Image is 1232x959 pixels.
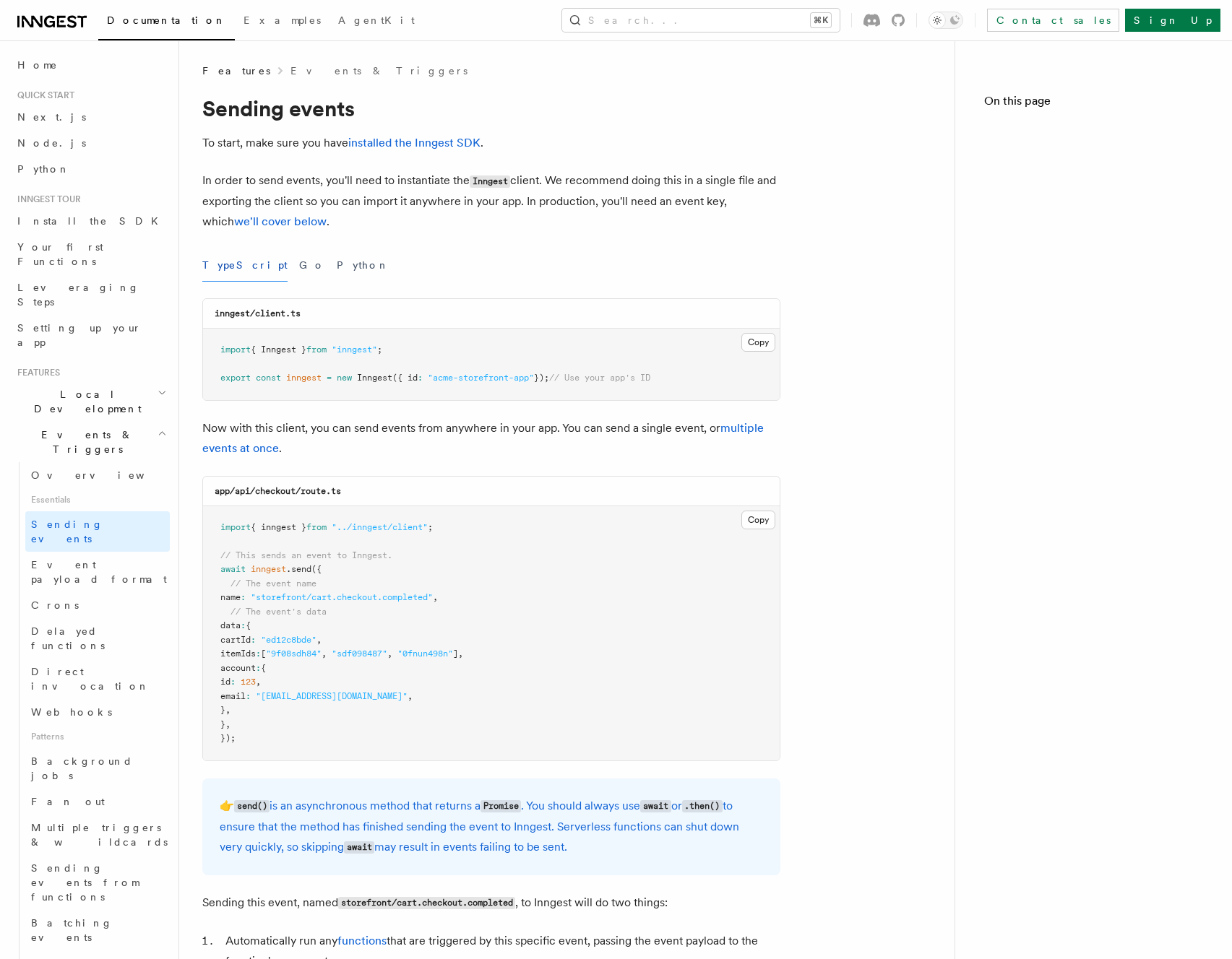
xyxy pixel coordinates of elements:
[251,564,286,574] span: inngest
[31,518,103,544] span: Sending events
[25,789,170,815] a: Fan out
[256,648,261,659] span: :
[12,130,170,156] a: Node.js
[25,855,170,910] a: Sending events from functions
[17,282,139,308] span: Leveraging Steps
[31,559,167,585] span: Event payload format
[387,648,392,659] span: ,
[392,373,418,383] span: ({ id
[220,620,241,630] span: data
[338,14,415,26] span: AgentKit
[241,592,246,602] span: :
[640,800,671,812] code: await
[12,52,170,78] a: Home
[256,663,261,673] span: :
[682,800,723,812] code: .then()
[220,663,256,673] span: account
[12,234,170,274] a: Your first Functions
[234,214,327,228] a: we'll cover below
[332,344,377,355] span: "inngest"
[241,620,246,630] span: :
[220,635,251,645] span: cartId
[316,635,322,645] span: ,
[244,14,321,26] span: Examples
[251,635,256,645] span: :
[984,92,1203,116] h4: On this page
[220,796,763,858] p: 👉 is an asynchronous method that returns a . You should always use or to ensure that the method h...
[562,9,840,32] button: Search...⌘K
[256,373,281,383] span: const
[31,625,105,651] span: Delayed functions
[357,373,392,383] span: Inngest
[470,175,510,188] code: Inngest
[337,934,387,947] a: functions
[741,511,775,529] button: Copy
[433,592,438,602] span: ,
[246,620,251,630] span: {
[534,373,549,383] span: });
[12,274,170,315] a: Leveraging Steps
[17,241,103,267] span: Your first Functions
[481,800,521,812] code: Promise
[220,564,246,574] span: await
[17,163,70,175] span: Python
[202,64,270,78] span: Features
[261,635,316,645] span: "ed12c8bde"
[25,488,170,511] span: Essentials
[12,194,81,205] span: Inngest tour
[261,663,266,673] span: {
[215,486,341,496] code: app/api/checkout/route.ts
[337,249,389,282] button: Python
[397,648,453,659] span: "0fnun498n"
[12,422,170,462] button: Events & Triggers
[98,4,235,40] a: Documentation
[25,748,170,789] a: Background jobs
[17,322,142,348] span: Setting up your app
[231,578,316,589] span: // The event name
[241,677,256,687] span: 123
[17,137,86,149] span: Node.js
[428,522,433,532] span: ;
[220,592,241,602] span: name
[12,156,170,182] a: Python
[251,344,306,355] span: { Inngest }
[1125,9,1220,32] a: Sign Up
[337,373,352,383] span: new
[12,208,170,234] a: Install the SDK
[741,333,775,352] button: Copy
[332,522,428,532] span: "../inngest/client"
[220,344,251,355] span: import
[344,841,374,854] code: await
[311,564,322,574] span: ({
[202,249,288,282] button: TypeScript
[299,249,325,282] button: Go
[453,648,458,659] span: ]
[225,719,231,729] span: ,
[12,104,170,130] a: Next.js
[12,367,60,378] span: Features
[107,14,226,26] span: Documentation
[202,133,780,153] p: To start, make sure you have .
[17,111,86,123] span: Next.js
[12,428,158,456] span: Events & Triggers
[17,58,58,72] span: Home
[329,4,423,39] a: AgentKit
[231,677,236,687] span: :
[202,421,764,455] a: multiple events at once
[25,592,170,618] a: Crons
[929,12,963,29] button: Toggle dark mode
[17,215,167,227] span: Install the SDK
[12,315,170,355] a: Setting up your app
[25,462,170,488] a: Overview
[327,373,332,383] span: =
[25,659,170,699] a: Direct invocation
[286,564,311,574] span: .send
[25,618,170,659] a: Delayed functions
[220,733,236,743] span: });
[231,607,327,617] span: // The event's data
[290,64,468,78] a: Events & Triggers
[332,648,387,659] span: "sdf098487"
[256,677,261,687] span: ,
[202,95,780,121] h1: Sending events
[12,381,170,422] button: Local Development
